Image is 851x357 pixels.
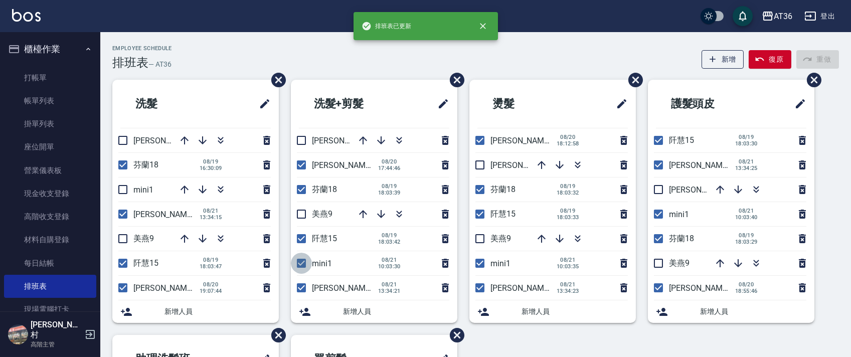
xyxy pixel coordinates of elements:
[656,86,759,122] h2: 護髮頭皮
[669,210,689,219] span: mini1
[264,65,287,95] span: 刪除班表
[133,258,158,268] span: 阡慧15
[4,66,96,89] a: 打帳單
[200,288,222,294] span: 19:07:44
[557,190,579,196] span: 18:03:32
[12,9,41,22] img: Logo
[378,232,401,239] span: 08/19
[8,324,28,344] img: Person
[799,65,823,95] span: 刪除班表
[378,158,401,165] span: 08/20
[378,263,401,270] span: 10:03:30
[648,300,814,323] div: 新增人員
[669,160,734,170] span: [PERSON_NAME]6
[264,320,287,350] span: 刪除班表
[669,258,690,268] span: 美燕9
[472,15,494,37] button: close
[442,65,466,95] span: 刪除班表
[557,140,579,147] span: 18:12:58
[200,158,222,165] span: 08/19
[431,92,449,116] span: 修改班表的標題
[490,160,560,170] span: [PERSON_NAME]11
[749,50,791,69] button: 復原
[522,306,628,317] span: 新增人員
[733,6,753,26] button: save
[378,165,401,171] span: 17:44:46
[557,208,579,214] span: 08/19
[442,320,466,350] span: 刪除班表
[112,56,148,70] h3: 排班表
[312,234,337,243] span: 阡慧15
[200,263,222,270] span: 18:03:47
[490,209,516,219] span: 阡慧15
[758,6,796,27] button: AT36
[735,288,758,294] span: 18:55:46
[362,21,412,31] span: 排班表已更新
[735,208,758,214] span: 08/21
[200,165,222,171] span: 16:30:09
[669,135,694,145] span: 阡慧15
[378,257,401,263] span: 08/21
[735,214,758,221] span: 10:03:40
[557,263,579,270] span: 10:03:35
[4,112,96,135] a: 掛單列表
[557,288,579,294] span: 13:34:23
[312,185,337,194] span: 芬蘭18
[4,159,96,182] a: 營業儀表板
[299,86,405,122] h2: 洗髮+剪髮
[378,190,401,196] span: 18:03:39
[774,10,792,23] div: AT36
[312,283,377,293] span: [PERSON_NAME]6
[788,92,806,116] span: 修改班表的標題
[557,134,579,140] span: 08/20
[112,45,172,52] h2: Employee Schedule
[557,257,579,263] span: 08/21
[133,210,198,219] span: [PERSON_NAME]6
[4,205,96,228] a: 高階收支登錄
[31,320,82,340] h5: [PERSON_NAME]村
[133,234,154,243] span: 美燕9
[4,182,96,205] a: 現金收支登錄
[112,300,279,323] div: 新增人員
[477,86,570,122] h2: 燙髮
[735,239,758,245] span: 18:03:29
[133,160,158,169] span: 芬蘭18
[735,134,758,140] span: 08/19
[702,50,744,69] button: 新增
[200,281,222,288] span: 08/20
[735,232,758,239] span: 08/19
[378,281,401,288] span: 08/21
[4,89,96,112] a: 帳單列表
[4,36,96,62] button: 櫃檯作業
[469,300,636,323] div: 新增人員
[490,136,560,145] span: [PERSON_NAME]16
[31,340,82,349] p: 高階主管
[133,283,203,293] span: [PERSON_NAME]16
[700,306,806,317] span: 新增人員
[312,160,381,170] span: [PERSON_NAME]16
[735,140,758,147] span: 18:03:30
[378,239,401,245] span: 18:03:42
[490,283,555,293] span: [PERSON_NAME]6
[200,214,222,221] span: 13:34:15
[557,281,579,288] span: 08/21
[621,65,644,95] span: 刪除班表
[200,208,222,214] span: 08/21
[610,92,628,116] span: 修改班表的標題
[557,183,579,190] span: 08/19
[378,288,401,294] span: 13:34:21
[378,183,401,190] span: 08/19
[4,228,96,251] a: 材料自購登錄
[133,185,153,195] span: mini1
[253,92,271,116] span: 修改班表的標題
[669,283,738,293] span: [PERSON_NAME]16
[312,136,381,145] span: [PERSON_NAME]11
[164,306,271,317] span: 新增人員
[490,234,511,243] span: 美燕9
[312,259,332,268] span: mini1
[490,185,516,194] span: 芬蘭18
[735,281,758,288] span: 08/20
[200,257,222,263] span: 08/19
[735,165,758,171] span: 13:34:25
[669,185,738,195] span: [PERSON_NAME]11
